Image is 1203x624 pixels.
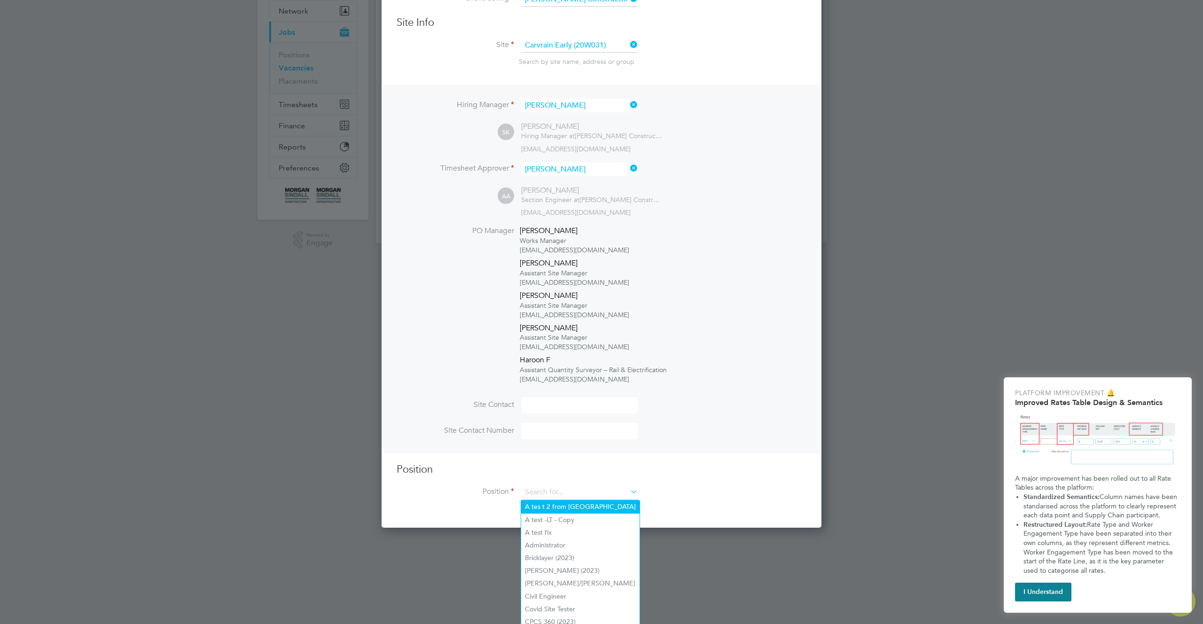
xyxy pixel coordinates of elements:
[521,539,640,552] li: Administrator
[1023,493,1100,501] strong: Standardized Semantics:
[520,226,578,235] span: [PERSON_NAME]
[397,487,514,497] label: Position
[521,552,640,564] li: Bricklayer (2023)
[521,132,575,140] span: Hiring Manager at
[1023,521,1175,575] span: Rate Type and Worker Engagement Type have been separated into their own columns, as they represen...
[522,163,638,176] input: Search for...
[1023,521,1087,529] strong: Restructured Layout:
[521,195,579,204] span: Section Engineer at
[522,39,638,53] input: Search for...
[520,236,667,245] div: Works Manager
[520,365,667,374] div: Assistant Quantity Surveyor – Rail & Electrification
[397,426,514,436] label: Site Contact Number
[498,188,514,204] span: AA
[520,291,578,300] span: [PERSON_NAME]
[521,603,640,616] li: Covid Site Tester
[521,132,662,140] div: [PERSON_NAME] Construction & Infrastructure Ltd
[521,590,640,603] li: Civil Engineer
[1015,474,1180,492] p: A major improvement has been rolled out to all Rate Tables across the platform:
[520,278,667,287] div: [EMAIL_ADDRESS][DOMAIN_NAME]
[520,355,550,365] span: Haroon F
[397,16,806,30] h3: Site Info
[519,57,634,66] span: Search by site name, address or group
[521,577,640,590] li: [PERSON_NAME]/[PERSON_NAME]
[1004,377,1192,613] div: Improved Rate Table Semantics
[521,208,631,217] span: [EMAIL_ADDRESS][DOMAIN_NAME]
[521,526,640,539] li: A test fix
[520,333,667,342] div: Assistant Site Manager
[498,124,514,140] span: SK
[521,564,640,577] li: [PERSON_NAME] (2023)
[1015,398,1180,407] h2: Improved Rates Table Design & Semantics
[1023,493,1179,519] span: Column names have been standarised across the platform to clearly represent each data point and S...
[397,400,514,410] label: Site Contact
[397,463,806,476] h3: Position
[520,310,667,320] div: [EMAIL_ADDRESS][DOMAIN_NAME]
[521,122,662,132] div: [PERSON_NAME]
[521,186,662,195] div: [PERSON_NAME]
[397,40,514,50] label: Site
[397,226,514,236] label: PO Manager
[520,258,578,268] span: [PERSON_NAME]
[521,195,662,204] div: [PERSON_NAME] Construction & Infrastructure Ltd
[521,145,631,153] span: [EMAIL_ADDRESS][DOMAIN_NAME]
[520,374,667,384] div: [EMAIL_ADDRESS][DOMAIN_NAME]
[522,99,638,112] input: Search for...
[1015,411,1180,470] img: Updated Rates Table Design & Semantics
[521,514,640,526] li: A test -LT - Copy
[1015,389,1180,398] p: Platform Improvement 🔔
[522,485,638,499] input: Search for...
[520,268,667,278] div: Assistant Site Manager
[520,323,578,333] span: [PERSON_NAME]
[521,500,640,513] li: A tes t 2 from [GEOGRAPHIC_DATA]
[520,301,667,310] div: Assistant Site Manager
[520,245,667,255] div: [EMAIL_ADDRESS][DOMAIN_NAME]
[520,342,667,351] div: [EMAIL_ADDRESS][DOMAIN_NAME]
[1015,583,1071,601] button: I Understand
[397,100,514,110] label: Hiring Manager
[397,164,514,173] label: Timesheet Approver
